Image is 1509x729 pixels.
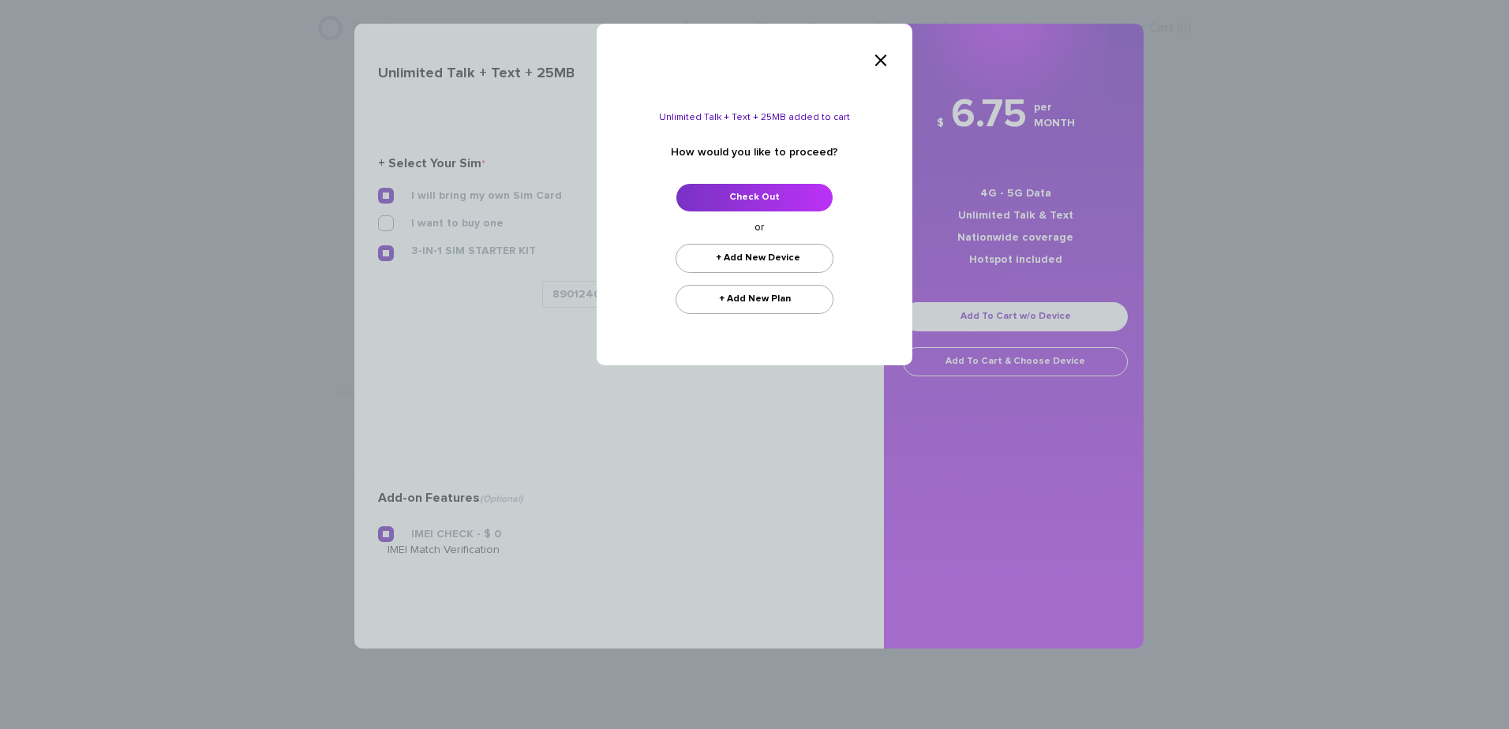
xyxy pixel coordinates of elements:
h6: Unlimited Talk + Text + 25MB added to cart [632,113,877,123]
a: + Add New Device [676,244,833,273]
button: Close [865,38,897,85]
h5: How would you like to proceed? [632,147,877,159]
span: × [873,46,889,77]
a: Check Out [676,183,833,212]
a: + Add New Plan [676,285,833,314]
